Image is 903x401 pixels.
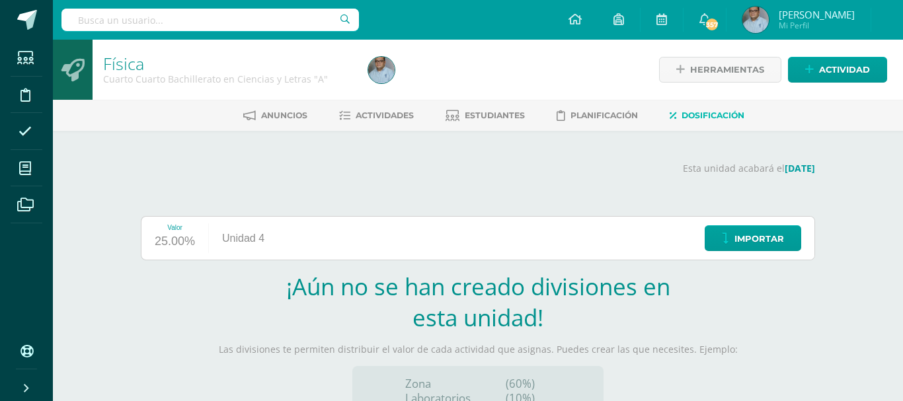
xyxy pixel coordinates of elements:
[371,163,815,174] p: Esta unidad acabará el
[61,9,359,31] input: Busca un usuario...
[570,110,638,120] span: Planificación
[141,344,815,355] p: Las divisiones te permiten distribuir el valor de cada actividad que asignas. Puedes crear las qu...
[103,54,352,73] h1: Física
[103,52,144,75] a: Física
[446,105,525,126] a: Estudiantes
[670,105,744,126] a: Dosificación
[339,105,414,126] a: Actividades
[819,57,870,82] span: Actividad
[506,377,551,391] p: (60%)
[779,20,855,31] span: Mi Perfil
[103,73,352,85] div: Cuarto Cuarto Bachillerato en Ciencias y Letras 'A'
[155,224,195,231] div: Valor
[405,377,471,391] p: Zona
[779,8,855,21] span: [PERSON_NAME]
[243,105,307,126] a: Anuncios
[155,231,195,252] div: 25.00%
[356,110,414,120] span: Actividades
[659,57,781,83] a: Herramientas
[742,7,769,33] img: 7b909a47bc6bc1a4636edf6a175a3f6c.png
[788,57,887,83] a: Actividad
[682,110,744,120] span: Dosificación
[283,271,673,333] h2: ¡Aún no se han creado divisiones en esta unidad!
[734,227,784,251] span: Importar
[690,57,764,82] span: Herramientas
[705,17,719,32] span: 357
[465,110,525,120] span: Estudiantes
[368,57,395,83] img: 7b909a47bc6bc1a4636edf6a175a3f6c.png
[261,110,307,120] span: Anuncios
[785,162,815,174] strong: [DATE]
[557,105,638,126] a: Planificación
[209,217,278,260] div: Unidad 4
[705,225,801,251] a: Importar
